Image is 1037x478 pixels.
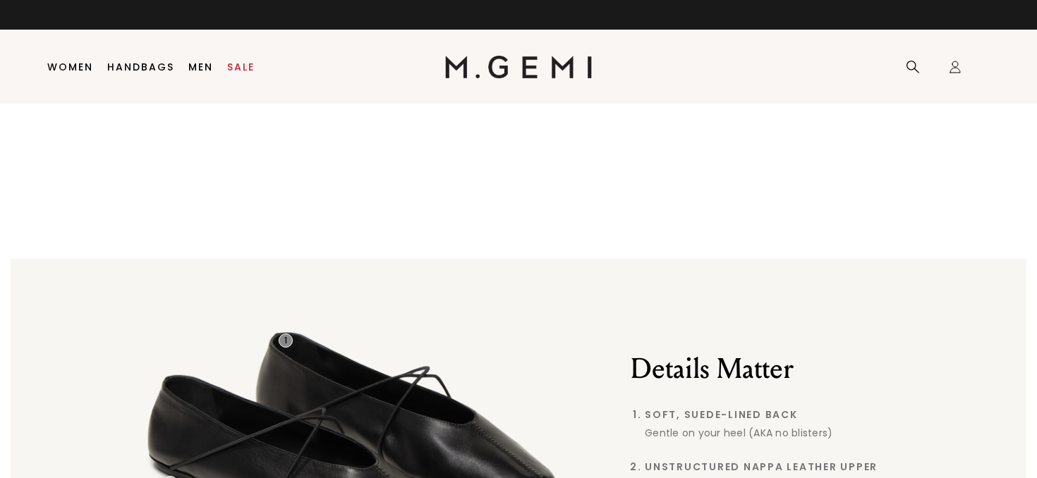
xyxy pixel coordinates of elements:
h2: Details Matter [631,352,914,386]
img: M.Gemi [445,56,593,78]
a: Women [47,61,93,73]
a: Sale [227,61,255,73]
span: Unstructured Nappa Leather Upper [645,461,914,472]
span: Soft, Suede-Lined Back [645,409,914,420]
a: Men [188,61,213,73]
div: 1 [279,333,293,348]
a: Handbags [107,61,174,73]
div: Gentle on your heel (AKA no blisters) [645,426,914,440]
